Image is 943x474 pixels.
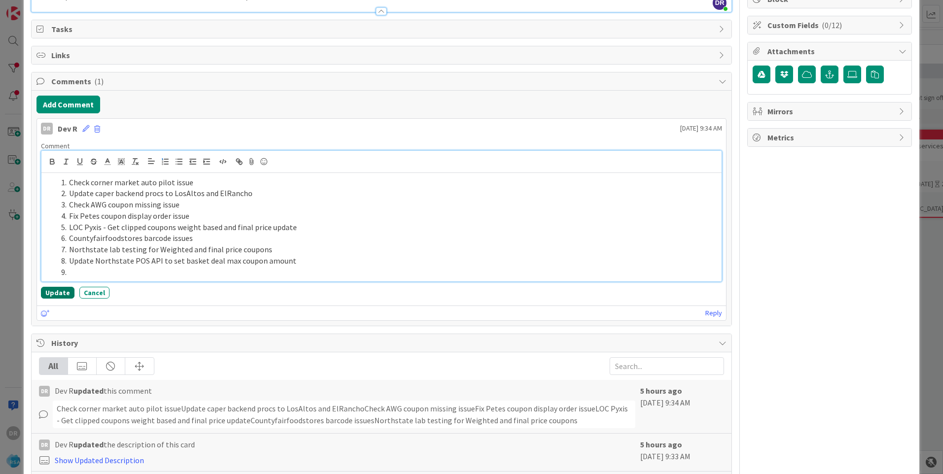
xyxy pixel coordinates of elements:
span: ( 1 ) [94,76,104,86]
div: DR [39,440,50,450]
span: History [51,337,714,349]
span: Custom Fields [767,19,894,31]
b: updated [73,386,104,396]
b: updated [73,440,104,449]
li: Check AWG coupon missing issue [57,199,718,210]
li: Check corner market auto pilot issue [57,177,718,188]
span: Mirrors [767,105,894,117]
div: [DATE] 9:33 AM [640,439,724,466]
button: Add Comment [36,96,100,113]
b: 5 hours ago [640,440,682,449]
li: Countyfairfoodstores barcode issues [57,233,718,244]
span: Dev R the description of this card [55,439,195,450]
div: Dev R [58,123,77,135]
span: ( 0/12 ) [822,20,842,30]
div: All [39,358,68,374]
span: Metrics [767,132,894,143]
li: LOC Pyxis - Get clipped coupons weight based and final price update [57,222,718,233]
div: DR [41,123,53,135]
input: Search... [610,357,724,375]
span: Tasks [51,23,714,35]
button: Update [41,287,74,299]
span: [DATE] 9:34 AM [680,123,722,134]
div: [DATE] 9:34 AM [640,385,724,428]
div: Check corner market auto pilot issueUpdate caper backend procs to LosAltos and ElRanchoCheck AWG ... [53,401,635,428]
span: Attachments [767,45,894,57]
a: Show Updated Description [55,455,144,465]
li: Update Northstate POS API to set basket deal max coupon amount [57,255,718,267]
li: Fix Petes coupon display order issue [57,210,718,222]
span: Links [51,49,714,61]
b: 5 hours ago [640,386,682,396]
span: Comment [41,141,70,150]
button: Cancel [79,287,109,299]
li: Update caper backend procs to LosAltos and ElRancho [57,188,718,199]
li: Northstate lab testing for Weighted and final price coupons [57,244,718,255]
span: Dev R this comment [55,385,152,397]
a: Reply [705,307,722,319]
span: Comments [51,75,714,87]
div: DR [39,386,50,397]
